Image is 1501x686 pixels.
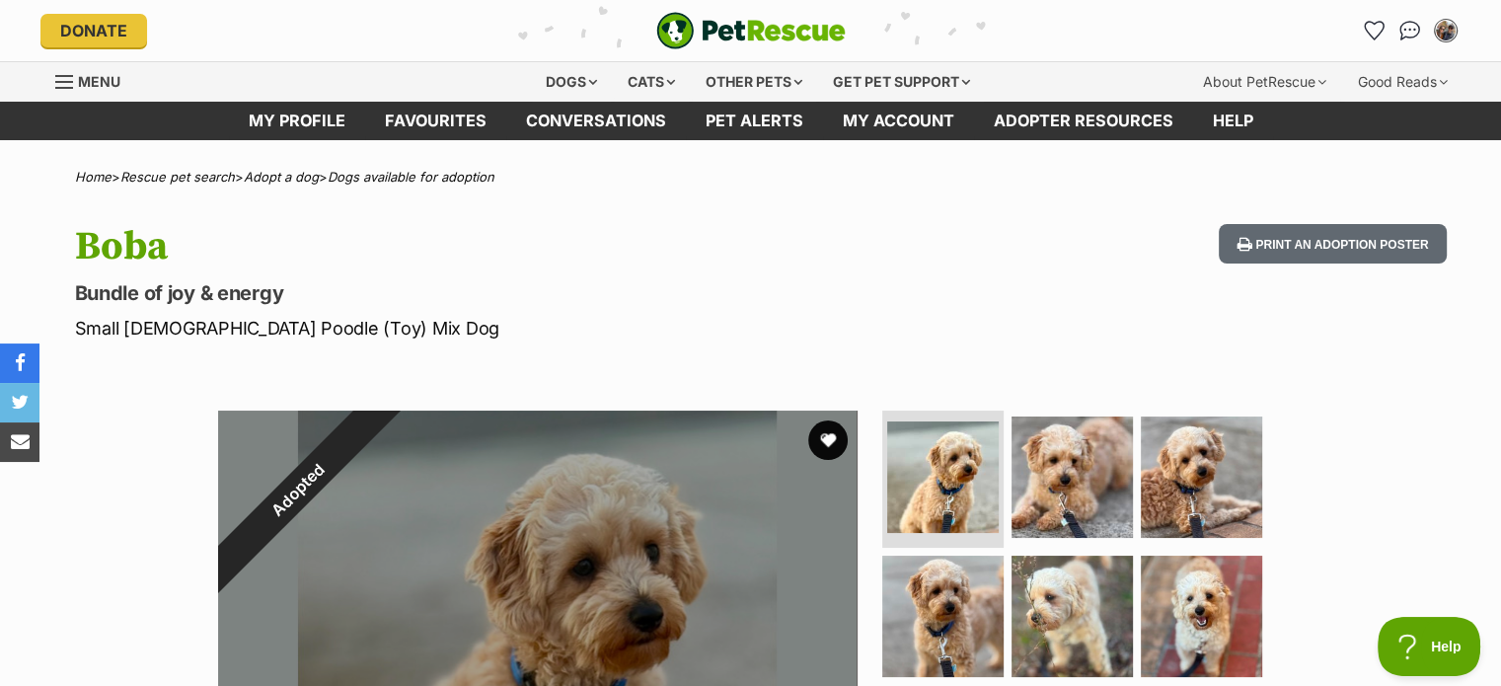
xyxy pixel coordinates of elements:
a: Adopt a dog [244,169,319,185]
a: My account [823,102,974,140]
img: Photo of Boba [882,556,1004,677]
button: Print an adoption poster [1219,224,1446,265]
div: > > > [26,170,1476,185]
img: Photo of Boba [1012,556,1133,677]
a: Menu [55,62,134,98]
span: Menu [78,73,120,90]
a: Dogs available for adoption [328,169,494,185]
button: My account [1425,10,1465,50]
img: Photo of Boba [1141,556,1262,677]
h1: Boba [75,224,910,269]
ul: Account quick links [1359,15,1462,46]
img: chat-41dd97257d64d25036548639549fe6c8038ab92f7586957e7f3b1b290dea8141.svg [1399,21,1420,40]
a: Adopter resources [974,102,1193,140]
div: Get pet support [819,62,984,102]
div: Cats [614,62,689,102]
img: Noa Ben Or profile pic [1433,18,1459,43]
a: conversations [506,102,686,140]
a: Donate [40,14,147,47]
p: Bundle of joy & energy [75,279,910,307]
p: Small [DEMOGRAPHIC_DATA] Poodle (Toy) Mix Dog [75,315,910,342]
a: Help [1193,102,1273,140]
div: Other pets [692,62,816,102]
img: logo-e224e6f780fb5917bec1dbf3a21bbac754714ae5b6737aabdf751b685950b380.svg [656,12,846,49]
img: Photo of Boba [1141,417,1262,538]
a: PetRescue [656,12,846,49]
div: Adopted [173,365,422,615]
div: About PetRescue [1189,62,1340,102]
a: My profile [229,102,365,140]
a: Favourites [365,102,506,140]
a: Conversations [1394,15,1426,46]
img: Photo of Boba [887,421,999,533]
a: Pet alerts [686,102,823,140]
a: Home [75,169,112,185]
button: favourite [808,420,848,460]
iframe: Help Scout Beacon - Open [1378,617,1481,676]
div: Dogs [532,62,611,102]
div: Good Reads [1344,62,1462,102]
a: Favourites [1359,15,1390,46]
img: Photo of Boba [1012,417,1133,538]
a: Rescue pet search [120,169,235,185]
